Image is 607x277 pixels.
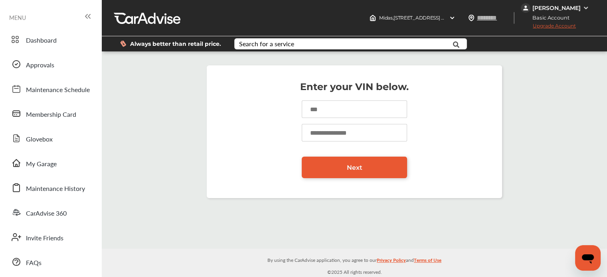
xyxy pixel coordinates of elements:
a: Next [302,157,407,178]
span: Always better than retail price. [130,41,221,47]
a: CarAdvise 360 [7,202,94,223]
img: header-home-logo.8d720a4f.svg [370,15,376,21]
div: [PERSON_NAME] [532,4,581,12]
img: WGsFRI8htEPBVLJbROoPRyZpYNWhNONpIPPETTm6eUC0GeLEiAAAAAElFTkSuQmCC [583,5,589,11]
span: Midas , [STREET_ADDRESS] Bowling Green , OH 43402 [379,15,499,21]
span: Next [347,164,362,171]
a: Approvals [7,54,94,75]
span: Maintenance Schedule [26,85,90,95]
img: jVpblrzwTbfkPYzPPzSLxeg0AAAAASUVORK5CYII= [521,3,530,13]
span: Invite Friends [26,233,63,244]
a: FAQs [7,251,94,272]
span: Upgrade Account [521,23,576,33]
a: Invite Friends [7,227,94,248]
a: Glovebox [7,128,94,149]
p: By using the CarAdvise application, you agree to our and [102,255,607,264]
div: Search for a service [239,41,294,47]
a: Dashboard [7,29,94,50]
span: Maintenance History [26,184,85,194]
img: dollor_label_vector.a70140d1.svg [120,40,126,47]
a: My Garage [7,153,94,173]
span: Approvals [26,60,54,71]
p: Enter your VIN below. [215,83,494,91]
a: Privacy Policy [377,255,406,268]
span: Basic Account [522,14,575,22]
span: Dashboard [26,35,57,46]
span: MENU [9,14,26,21]
span: My Garage [26,159,57,169]
a: Terms of Use [414,255,441,268]
a: Maintenance History [7,177,94,198]
span: CarAdvise 360 [26,208,67,219]
span: FAQs [26,258,42,268]
a: Maintenance Schedule [7,79,94,99]
span: Membership Card [26,110,76,120]
a: Membership Card [7,103,94,124]
iframe: Button to launch messaging window [575,245,601,271]
span: Glovebox [26,134,53,145]
img: header-down-arrow.9dd2ce7d.svg [449,15,455,21]
img: location_vector.a44bc228.svg [468,15,475,21]
img: header-divider.bc55588e.svg [514,12,514,24]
